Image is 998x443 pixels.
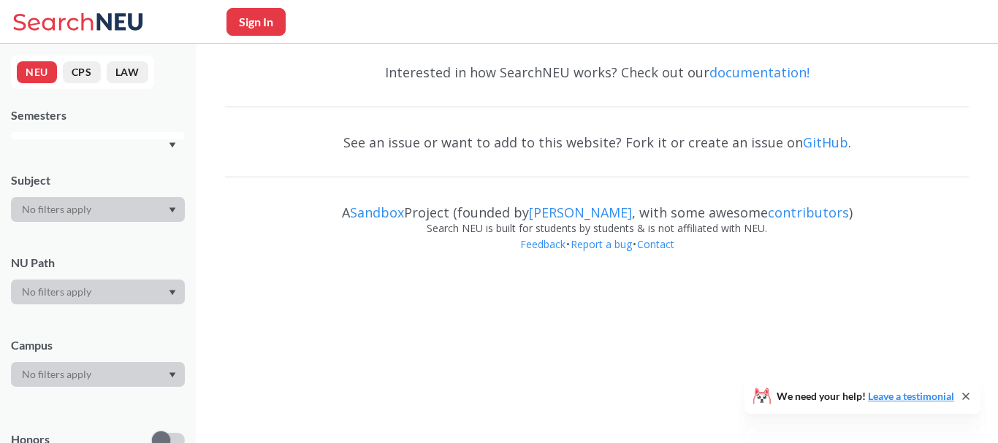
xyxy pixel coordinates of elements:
div: • • [225,236,969,274]
a: GitHub [803,134,848,151]
a: Report a bug [570,237,633,251]
svg: Dropdown arrow [169,207,176,213]
button: NEU [17,61,57,83]
a: documentation! [709,63,810,81]
svg: Dropdown arrow [169,290,176,296]
div: Dropdown arrow [11,197,185,222]
div: See an issue or want to add to this website? Fork it or create an issue on . [225,121,969,163]
div: Semesters [11,107,185,123]
svg: Dropdown arrow [169,142,176,148]
div: Subject [11,172,185,188]
button: Sign In [226,8,286,36]
button: LAW [107,61,148,83]
a: Sandbox [350,204,404,221]
div: NU Path [11,255,185,271]
div: Dropdown arrow [11,362,185,387]
span: We need your help! [777,391,954,401]
svg: Dropdown arrow [169,372,176,378]
button: CPS [63,61,101,83]
a: Feedback [519,237,566,251]
a: Leave a testimonial [868,390,954,402]
a: contributors [768,204,849,221]
div: Dropdown arrow [11,280,185,304]
div: Search NEU is built for students by students & is not affiliated with NEU. [225,220,969,236]
a: Contact [636,237,675,251]
div: Campus [11,337,185,353]
div: A Project (founded by , with some awesome ) [225,191,969,220]
a: [PERSON_NAME] [529,204,632,221]
div: Interested in how SearchNEU works? Check out our [225,51,969,93]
